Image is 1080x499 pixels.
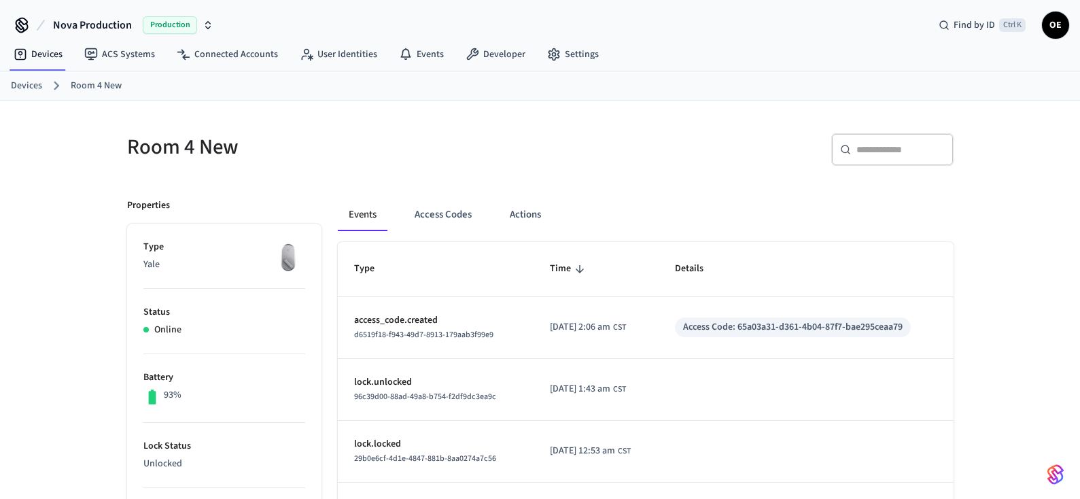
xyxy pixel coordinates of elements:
[53,17,132,33] span: Nova Production
[455,42,536,67] a: Developer
[354,313,517,328] p: access_code.created
[550,444,615,458] span: [DATE] 12:53 am
[143,16,197,34] span: Production
[550,382,610,396] span: [DATE] 1:43 am
[550,320,610,334] span: [DATE] 2:06 am
[613,322,626,334] span: CST
[3,42,73,67] a: Devices
[11,79,42,93] a: Devices
[354,375,517,390] p: lock.unlocked
[613,383,626,396] span: CST
[271,240,305,274] img: August Wifi Smart Lock 3rd Gen, Silver, Front
[164,388,181,402] p: 93%
[166,42,289,67] a: Connected Accounts
[289,42,388,67] a: User Identities
[550,382,626,396] div: Asia/Shanghai
[71,79,122,93] a: Room 4 New
[388,42,455,67] a: Events
[127,199,170,213] p: Properties
[338,199,954,231] div: ant example
[550,444,631,458] div: Asia/Shanghai
[143,240,305,254] p: Type
[154,323,181,337] p: Online
[1042,12,1069,39] button: OE
[73,42,166,67] a: ACS Systems
[683,320,903,334] div: Access Code: 65a03a31-d361-4b04-87f7-bae295ceaa79
[143,258,305,272] p: Yale
[618,445,631,458] span: CST
[1043,13,1068,37] span: OE
[354,453,496,464] span: 29b0e6cf-4d1e-4847-881b-8aa0274a7c56
[338,199,387,231] button: Events
[954,18,995,32] span: Find by ID
[404,199,483,231] button: Access Codes
[127,133,532,161] h5: Room 4 New
[354,391,496,402] span: 96c39d00-88ad-49a8-b754-f2df9dc3ea9c
[143,305,305,320] p: Status
[1047,464,1064,485] img: SeamLogoGradient.69752ec5.svg
[675,258,721,279] span: Details
[499,199,552,231] button: Actions
[999,18,1026,32] span: Ctrl K
[143,439,305,453] p: Lock Status
[354,329,493,341] span: d6519f18-f943-49d7-8913-179aab3f99e9
[550,258,589,279] span: Time
[354,437,517,451] p: lock.locked
[143,457,305,471] p: Unlocked
[143,371,305,385] p: Battery
[928,13,1037,37] div: Find by IDCtrl K
[536,42,610,67] a: Settings
[354,258,392,279] span: Type
[550,320,626,334] div: Asia/Shanghai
